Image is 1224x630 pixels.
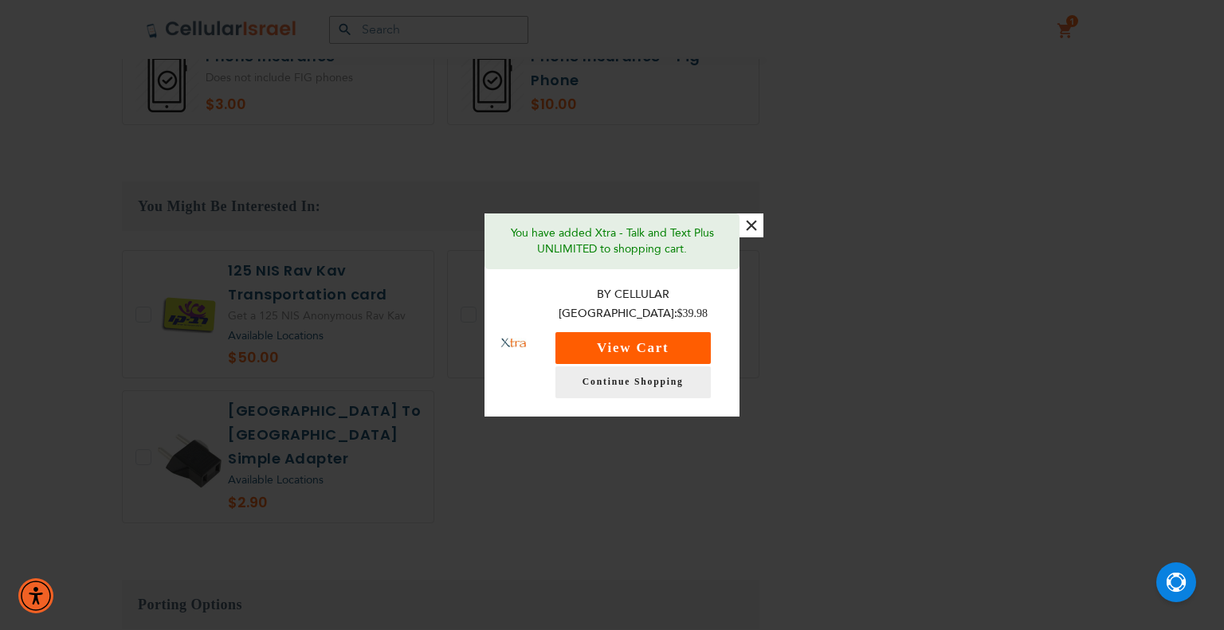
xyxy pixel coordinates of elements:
span: $39.98 [677,307,708,319]
button: × [739,213,763,237]
p: You have added Xtra - Talk and Text Plus UNLIMITED to shopping cart. [496,225,728,257]
a: Continue Shopping [555,366,711,398]
p: By Cellular [GEOGRAPHIC_DATA]: [543,285,724,324]
div: Accessibility Menu [18,578,53,613]
button: View Cart [555,332,711,364]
